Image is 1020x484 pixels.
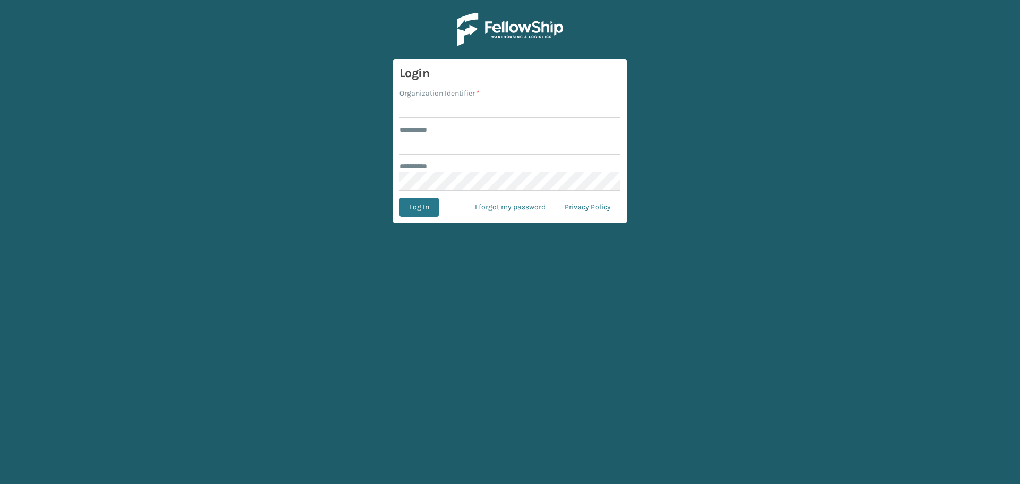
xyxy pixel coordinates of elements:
[465,198,555,217] a: I forgot my password
[399,65,620,81] h3: Login
[555,198,620,217] a: Privacy Policy
[399,88,480,99] label: Organization Identifier
[399,198,439,217] button: Log In
[457,13,563,46] img: Logo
